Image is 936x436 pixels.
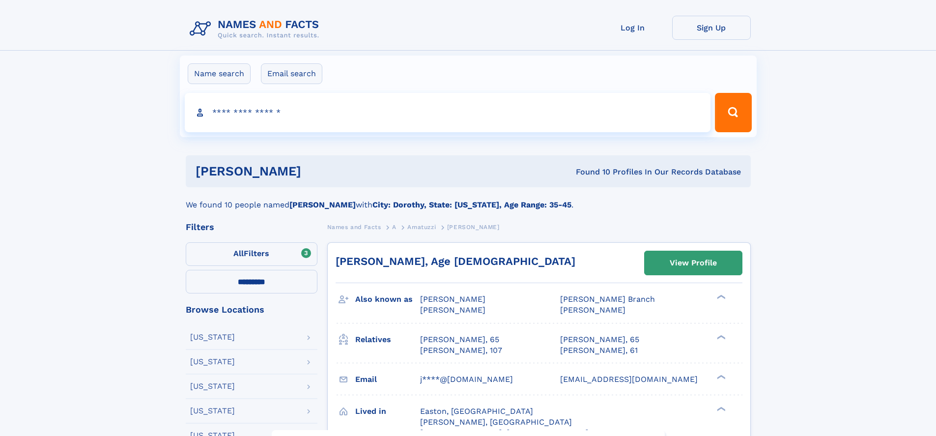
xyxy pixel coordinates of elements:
[185,93,711,132] input: search input
[190,382,235,390] div: [US_STATE]
[289,200,356,209] b: [PERSON_NAME]
[336,255,575,267] a: [PERSON_NAME], Age [DEMOGRAPHIC_DATA]
[715,93,751,132] button: Search Button
[420,294,485,304] span: [PERSON_NAME]
[186,187,751,211] div: We found 10 people named with .
[714,334,726,340] div: ❯
[407,221,436,233] a: Amatuzzi
[670,252,717,274] div: View Profile
[355,371,420,388] h3: Email
[188,63,251,84] label: Name search
[186,305,317,314] div: Browse Locations
[560,305,625,315] span: [PERSON_NAME]
[714,406,726,412] div: ❯
[420,305,485,315] span: [PERSON_NAME]
[355,403,420,420] h3: Lived in
[420,407,533,416] span: Easton, [GEOGRAPHIC_DATA]
[560,294,655,304] span: [PERSON_NAME] Branch
[186,242,317,266] label: Filters
[261,63,322,84] label: Email search
[560,375,698,384] span: [EMAIL_ADDRESS][DOMAIN_NAME]
[447,224,500,231] span: [PERSON_NAME]
[645,251,742,275] a: View Profile
[438,167,741,177] div: Found 10 Profiles In Our Records Database
[186,16,327,42] img: Logo Names and Facts
[196,165,439,177] h1: [PERSON_NAME]
[407,224,436,231] span: Amatuzzi
[355,331,420,348] h3: Relatives
[420,417,572,427] span: [PERSON_NAME], [GEOGRAPHIC_DATA]
[392,224,397,231] span: A
[714,294,726,300] div: ❯
[327,221,381,233] a: Names and Facts
[420,334,499,345] a: [PERSON_NAME], 65
[420,345,502,356] a: [PERSON_NAME], 107
[355,291,420,308] h3: Also known as
[233,249,244,258] span: All
[594,16,672,40] a: Log In
[560,345,638,356] a: [PERSON_NAME], 61
[186,223,317,232] div: Filters
[372,200,571,209] b: City: Dorothy, State: [US_STATE], Age Range: 35-45
[714,374,726,380] div: ❯
[392,221,397,233] a: A
[560,334,639,345] a: [PERSON_NAME], 65
[190,333,235,341] div: [US_STATE]
[672,16,751,40] a: Sign Up
[190,407,235,415] div: [US_STATE]
[190,358,235,366] div: [US_STATE]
